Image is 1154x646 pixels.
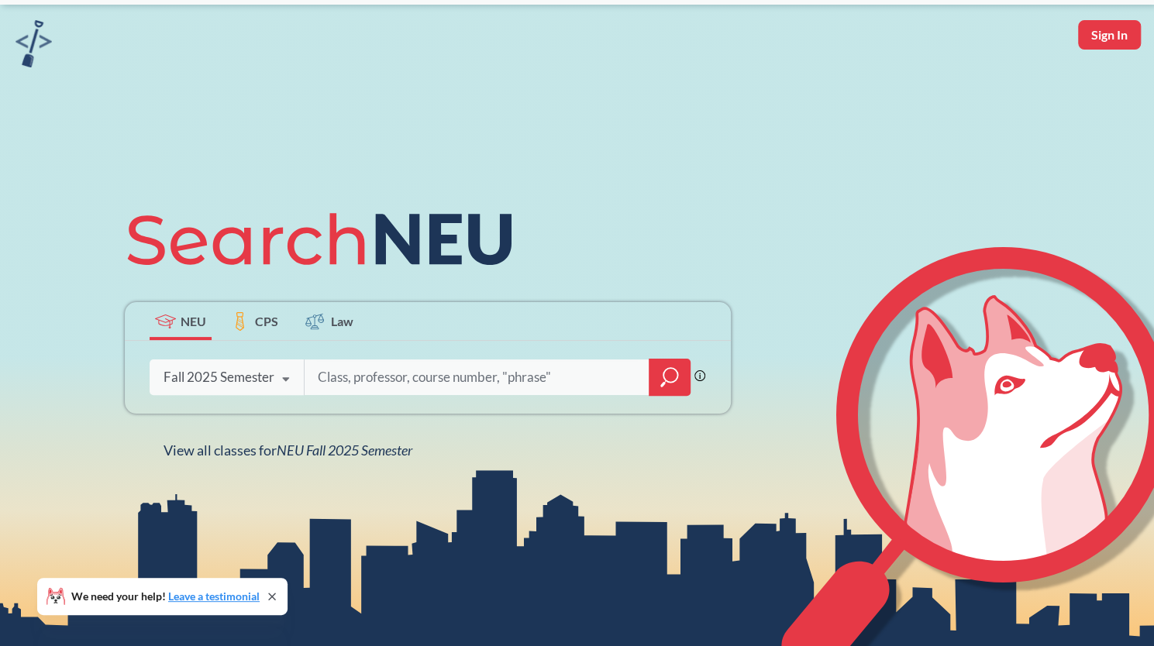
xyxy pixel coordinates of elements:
[649,359,691,396] div: magnifying glass
[164,369,274,386] div: Fall 2025 Semester
[181,312,206,330] span: NEU
[1078,20,1141,50] button: Sign In
[71,591,260,602] span: We need your help!
[277,442,412,459] span: NEU Fall 2025 Semester
[164,442,412,459] span: View all classes for
[16,20,52,72] a: sandbox logo
[16,20,52,67] img: sandbox logo
[255,312,278,330] span: CPS
[331,312,353,330] span: Law
[660,366,679,388] svg: magnifying glass
[316,361,639,393] input: Class, professor, course number, "phrase"
[168,589,260,603] a: Leave a testimonial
